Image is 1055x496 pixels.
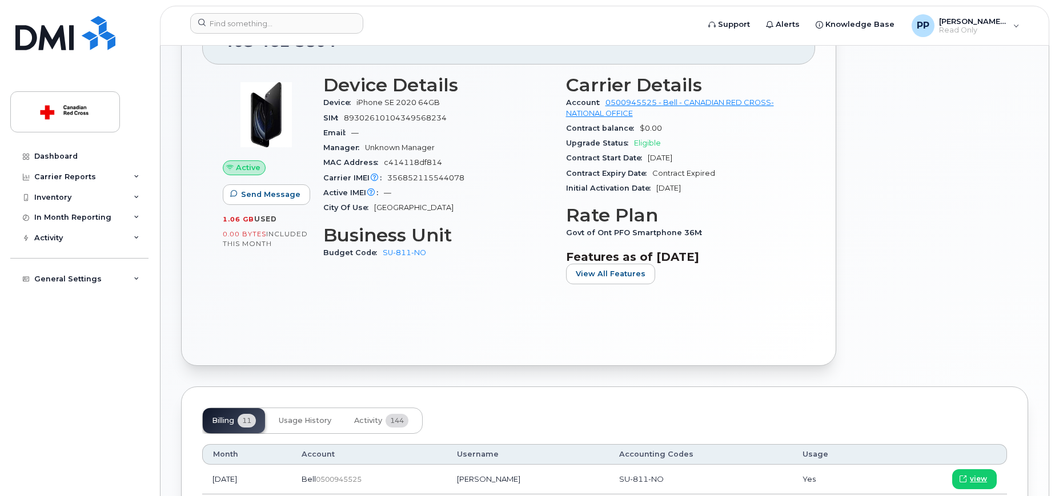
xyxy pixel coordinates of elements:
span: Manager [323,143,365,152]
span: Knowledge Base [825,19,894,30]
span: Active [236,162,260,173]
span: Contract Start Date [566,154,648,162]
span: used [254,215,277,223]
span: Carrier IMEI [323,174,387,182]
span: PP [917,19,929,33]
span: 0500945525 [316,475,362,483]
span: Unknown Manager [365,143,435,152]
span: 356852115544078 [387,174,464,182]
span: MAC Address [323,158,384,167]
span: iPhone SE 2020 64GB [356,98,440,107]
span: SIM [323,114,344,122]
span: Send Message [241,189,300,200]
img: image20231002-3703462-2fle3a.jpeg [232,80,300,149]
span: Device [323,98,356,107]
h3: Rate Plan [566,205,795,225]
a: SU-811-NO [383,248,426,257]
span: Email [323,128,351,137]
span: Contract Expired [652,169,715,178]
th: Usage [792,444,881,465]
span: Active IMEI [323,188,384,197]
span: SU-811-NO [619,474,664,483]
th: Month [202,444,291,465]
span: 1.06 GB [223,215,254,223]
th: Username [447,444,609,465]
button: View All Features [566,264,655,284]
span: Contract balance [566,124,640,132]
div: Parvin Panjavi [904,14,1028,37]
td: [DATE] [202,465,291,494]
span: Upgrade Status [566,139,634,147]
span: Contract Expiry Date [566,169,652,178]
span: View All Features [576,268,645,279]
span: [DATE] [656,184,681,192]
span: — [351,128,359,137]
span: Alerts [776,19,800,30]
h3: Business Unit [323,225,552,245]
a: Alerts [758,13,808,36]
span: [DATE] [648,154,672,162]
span: 144 [386,414,408,428]
a: 0500945525 - Bell - CANADIAN RED CROSS- NATIONAL OFFICE [566,98,774,117]
span: Budget Code [323,248,383,257]
a: Knowledge Base [808,13,902,36]
h3: Device Details [323,75,552,95]
span: Read Only [939,26,1008,35]
span: 89302610104349568234 [344,114,447,122]
td: Yes [792,465,881,494]
th: Account [291,444,447,465]
span: Support [718,19,750,30]
input: Find something... [190,13,363,34]
span: view [970,474,987,484]
a: view [952,469,997,489]
span: 0.00 Bytes [223,230,266,238]
span: City Of Use [323,203,374,212]
span: c414118df814 [384,158,442,167]
button: Send Message [223,184,310,205]
span: Initial Activation Date [566,184,656,192]
span: $0.00 [640,124,662,132]
span: Bell [302,474,316,483]
h3: Features as of [DATE] [566,250,795,264]
span: [PERSON_NAME] Panjavi [939,17,1008,26]
span: Govt of Ont PFO Smartphone 36M [566,228,708,237]
td: [PERSON_NAME] [447,465,609,494]
span: — [384,188,391,197]
span: [GEOGRAPHIC_DATA] [374,203,454,212]
h3: Carrier Details [566,75,795,95]
span: Account [566,98,605,107]
th: Accounting Codes [609,444,792,465]
span: Usage History [279,416,331,425]
span: Eligible [634,139,661,147]
span: Activity [354,416,382,425]
a: Support [700,13,758,36]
